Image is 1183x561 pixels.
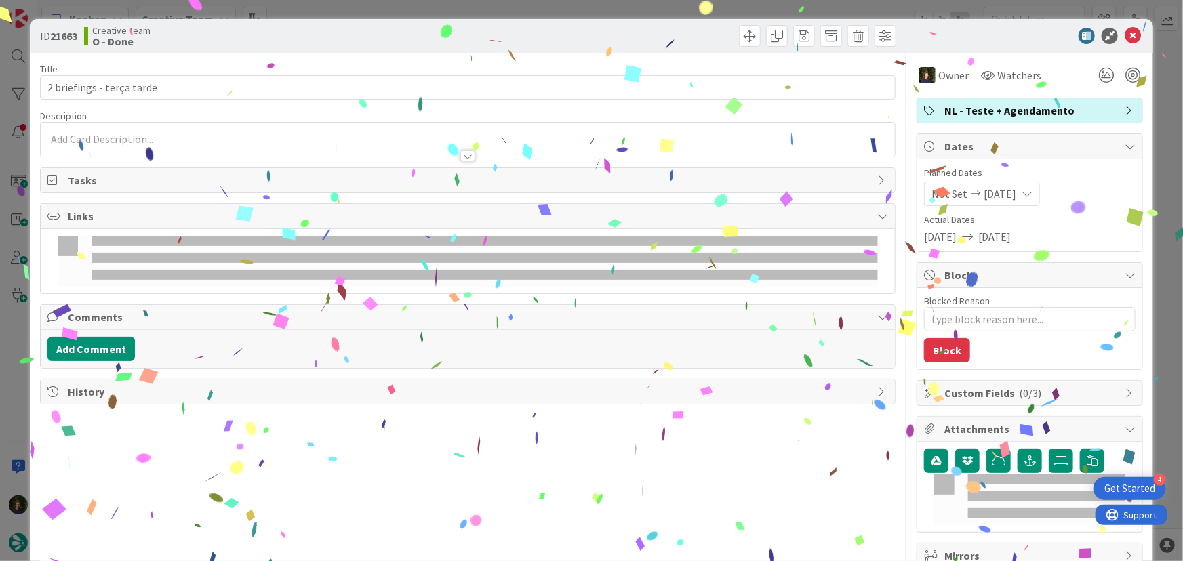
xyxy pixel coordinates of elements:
span: Not Set [931,186,967,202]
label: Title [40,63,58,75]
div: 4 [1154,474,1166,486]
span: Block [944,267,1118,283]
div: Get Started [1104,482,1155,495]
span: [DATE] [924,228,957,245]
b: 21663 [50,29,77,43]
span: Creative Team [92,25,151,36]
div: Open Get Started checklist, remaining modules: 4 [1094,477,1166,500]
span: Tasks [68,172,871,188]
span: Watchers [997,67,1041,83]
span: ( 0/3 ) [1019,386,1041,400]
span: [DATE] [978,228,1011,245]
img: MC [919,67,936,83]
span: Owner [938,67,969,83]
span: Comments [68,309,871,325]
span: [DATE] [984,186,1016,202]
span: Description [40,110,87,122]
span: Attachments [944,421,1118,437]
span: Dates [944,138,1118,154]
span: Custom Fields [944,385,1118,401]
span: Planned Dates [924,166,1136,180]
span: Actual Dates [924,213,1136,227]
span: History [68,383,871,400]
span: NL - Teste + Agendamento [944,102,1118,119]
b: O - Done [92,36,151,47]
label: Blocked Reason [924,295,990,307]
button: Block [924,338,970,362]
span: Links [68,208,871,224]
span: ID [40,28,77,44]
span: Support [28,2,62,18]
input: type card name here... [40,75,896,100]
button: Add Comment [47,337,135,361]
